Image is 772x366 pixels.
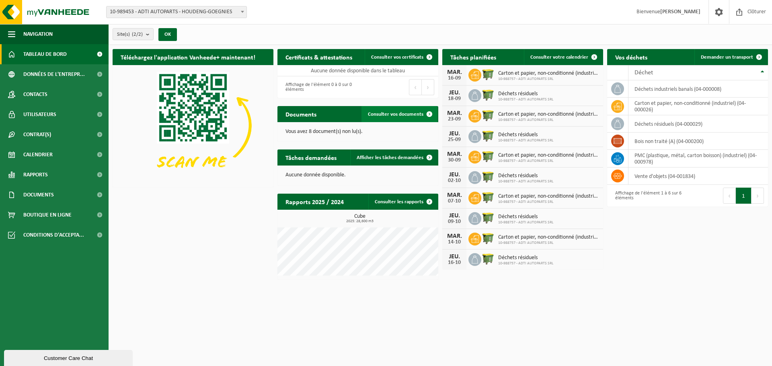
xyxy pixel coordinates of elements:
span: Déchet [634,70,653,76]
span: Consulter votre calendrier [530,55,588,60]
div: JEU. [446,213,462,219]
h2: Tâches planifiées [442,49,504,65]
h2: Vos déchets [607,49,655,65]
button: Previous [723,188,736,204]
strong: [PERSON_NAME] [660,9,700,15]
h2: Documents [277,106,324,122]
span: Conditions d'accepta... [23,225,84,245]
span: Carton et papier, non-conditionné (industriel) [498,234,599,241]
h2: Tâches demandées [277,149,345,165]
span: Carton et papier, non-conditionné (industriel) [498,70,599,77]
img: WB-1100-HPE-GN-50 [481,211,495,225]
span: Déchets résiduels [498,91,553,97]
div: MAR. [446,69,462,76]
span: 10-988757 - ADTI AUTOPARTS SRL [498,159,599,164]
p: Aucune donnée disponible. [285,172,430,178]
span: Déchets résiduels [498,255,553,261]
div: JEU. [446,90,462,96]
img: WB-1100-HPE-GN-50 [481,190,495,204]
td: vente d'objets (04-001834) [628,168,768,185]
span: Carton et papier, non-conditionné (industriel) [498,152,599,159]
td: Aucune donnée disponible dans le tableau [277,65,438,76]
div: 23-09 [446,117,462,122]
span: Déchets résiduels [498,214,553,220]
img: WB-1100-HPE-GN-50 [481,108,495,122]
a: Demander un transport [694,49,767,65]
img: WB-1100-HPE-GN-50 [481,170,495,184]
div: 02-10 [446,178,462,184]
a: Consulter les rapports [368,194,437,210]
div: 14-10 [446,239,462,245]
button: Next [751,188,764,204]
div: 07-10 [446,198,462,204]
div: 18-09 [446,96,462,102]
span: 10-988757 - ADTI AUTOPARTS SRL [498,118,599,123]
img: WB-1100-HPE-GN-50 [481,149,495,163]
span: 10-988757 - ADTI AUTOPARTS SRL [498,97,553,102]
img: WB-1100-HPE-GN-50 [481,67,495,81]
div: MAR. [446,110,462,117]
img: WB-1100-HPE-GN-50 [481,88,495,102]
button: 1 [736,188,751,204]
button: Previous [409,79,422,95]
div: 30-09 [446,157,462,163]
span: Boutique en ligne [23,205,72,225]
td: bois non traité (A) (04-000200) [628,133,768,150]
a: Consulter votre calendrier [524,49,602,65]
div: MAR. [446,233,462,239]
button: Site(s)(2/2) [113,28,154,40]
span: Calendrier [23,145,53,165]
span: Afficher les tâches demandées [357,155,423,160]
span: Demander un transport [701,55,753,60]
span: 10-988757 - ADTI AUTOPARTS SRL [498,220,553,225]
span: 2025: 28,600 m3 [281,219,438,223]
span: 10-989453 - ADTI AUTOPARTS - HOUDENG-GOEGNIES [106,6,247,18]
img: WB-1100-HPE-GN-50 [481,231,495,245]
div: 16-10 [446,260,462,266]
h2: Certificats & attestations [277,49,360,65]
span: 10-988757 - ADTI AUTOPARTS SRL [498,138,553,143]
iframe: chat widget [4,348,134,366]
div: JEU. [446,131,462,137]
a: Consulter vos certificats [365,49,437,65]
span: Documents [23,185,54,205]
td: déchets industriels banals (04-000008) [628,80,768,98]
span: Déchets résiduels [498,132,553,138]
span: Utilisateurs [23,104,56,125]
span: 10-988757 - ADTI AUTOPARTS SRL [498,200,599,204]
span: Tableau de bord [23,44,67,64]
a: Consulter vos documents [361,106,437,122]
img: WB-1100-HPE-GN-50 [481,129,495,143]
div: MAR. [446,192,462,198]
h2: Téléchargez l'application Vanheede+ maintenant! [113,49,263,65]
div: JEU. [446,172,462,178]
td: PMC (plastique, métal, carton boisson) (industriel) (04-000978) [628,150,768,168]
count: (2/2) [132,32,143,37]
span: Consulter vos certificats [371,55,423,60]
h2: Rapports 2025 / 2024 [277,194,352,209]
p: Vous avez 8 document(s) non lu(s). [285,129,430,135]
span: 10-988757 - ADTI AUTOPARTS SRL [498,241,599,245]
span: Carton et papier, non-conditionné (industriel) [498,111,599,118]
span: Consulter vos documents [368,112,423,117]
div: MAR. [446,151,462,157]
img: WB-1100-HPE-GN-50 [481,252,495,266]
button: Next [422,79,434,95]
span: Contrat(s) [23,125,51,145]
div: Affichage de l'élément 1 à 6 sur 6 éléments [611,187,684,204]
span: 10-988757 - ADTI AUTOPARTS SRL [498,77,599,82]
span: Contacts [23,84,47,104]
div: 09-10 [446,219,462,225]
span: Rapports [23,165,48,185]
div: Affichage de l'élément 0 à 0 sur 0 éléments [281,78,354,96]
span: 10-988757 - ADTI AUTOPARTS SRL [498,179,553,184]
img: Download de VHEPlus App [113,65,273,186]
span: Site(s) [117,29,143,41]
span: Navigation [23,24,53,44]
a: Afficher les tâches demandées [350,149,437,166]
div: 25-09 [446,137,462,143]
span: 10-988757 - ADTI AUTOPARTS SRL [498,261,553,266]
span: Carton et papier, non-conditionné (industriel) [498,193,599,200]
button: OK [158,28,177,41]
